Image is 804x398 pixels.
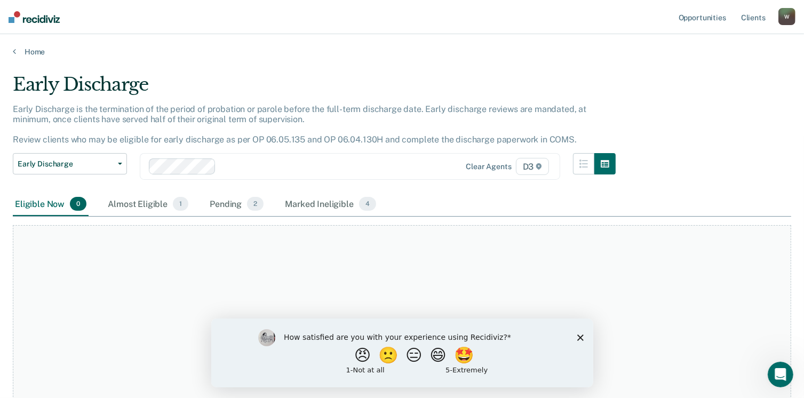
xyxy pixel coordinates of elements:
div: Marked Ineligible4 [283,193,378,216]
button: Early Discharge [13,153,127,174]
div: Early Discharge [13,74,616,104]
div: Clear agents [466,162,511,171]
div: Almost Eligible1 [106,193,190,216]
span: 4 [359,197,376,211]
img: Recidiviz [9,11,60,23]
span: 1 [173,197,188,211]
p: Early Discharge is the termination of the period of probation or parole before the full-term disc... [13,104,586,145]
div: At this time, there are no clients who are Eligible Now. Please navigate to one of the other tabs. [208,331,596,354]
button: W [778,8,795,25]
iframe: Survey by Kim from Recidiviz [211,319,593,387]
a: Home [13,47,791,57]
iframe: Intercom live chat [768,362,793,387]
span: Early Discharge [18,160,114,169]
span: 0 [70,197,86,211]
span: D3 [516,158,550,175]
span: 2 [247,197,264,211]
div: Eligible Now0 [13,193,89,216]
div: Pending2 [208,193,266,216]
